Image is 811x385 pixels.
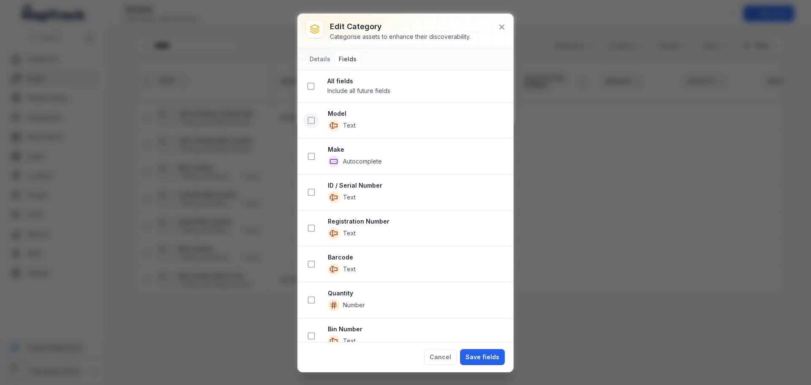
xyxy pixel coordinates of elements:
span: Text [343,121,356,130]
strong: Model [328,109,506,118]
div: Categorise assets to enhance their discoverability. [330,33,471,41]
button: Details [306,52,334,67]
strong: Quantity [328,289,506,298]
span: Text [343,229,356,238]
span: Text [343,265,356,273]
button: Fields [335,52,360,67]
span: Number [343,301,365,309]
strong: ID / Serial Number [328,181,506,190]
span: Autocomplete [343,157,382,166]
span: Include all future fields [327,87,390,94]
h3: Edit category [330,21,471,33]
strong: All fields [327,77,506,85]
button: Cancel [424,349,457,365]
span: Text [343,193,356,202]
strong: Make [328,145,506,154]
strong: Registration Number [328,217,506,226]
span: Text [343,337,356,345]
button: Save fields [460,349,505,365]
strong: Barcode [328,253,506,262]
strong: Bin Number [328,325,506,333]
